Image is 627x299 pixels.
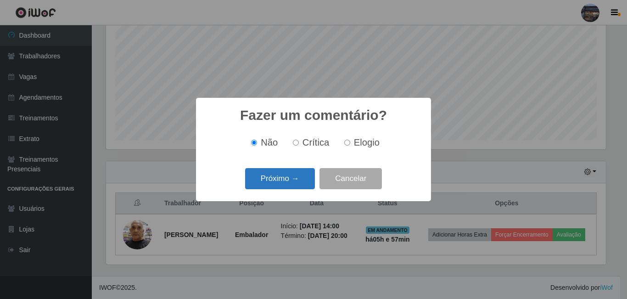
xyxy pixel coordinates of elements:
h2: Fazer um comentário? [240,107,387,124]
input: Elogio [344,140,350,146]
input: Crítica [293,140,299,146]
input: Não [251,140,257,146]
span: Crítica [302,137,330,147]
span: Não [261,137,278,147]
button: Cancelar [319,168,382,190]
button: Próximo → [245,168,315,190]
span: Elogio [354,137,380,147]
